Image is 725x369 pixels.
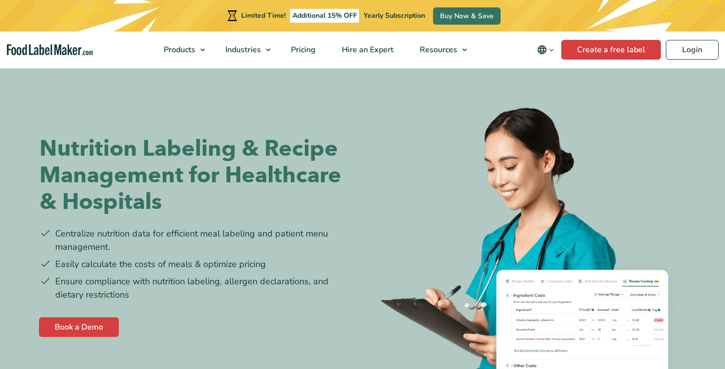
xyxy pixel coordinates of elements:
[339,44,395,55] span: Hire an Expert
[213,32,276,68] a: Industries
[288,44,317,55] span: Pricing
[151,32,210,68] a: Products
[363,11,425,20] span: Yearly Subscription
[39,258,355,271] li: Easily calculate the costs of meals & optimize pricing
[39,275,355,302] li: Ensure compliance with nutrition labeling, allergen declarations, and dietary restrictions
[7,44,93,56] a: Food Label Maker homepage
[222,44,262,55] span: Industries
[278,32,326,68] a: Pricing
[161,44,196,55] span: Products
[407,32,472,68] a: Resources
[241,11,286,20] span: Limited Time!
[666,40,719,60] a: Login
[39,227,355,254] li: Centralize nutrition data for efficient meal labeling and patient menu management.
[417,44,458,55] span: Resources
[329,32,404,68] a: Hire an Expert
[530,40,561,60] button: Change language
[39,317,119,337] a: Book a Demo
[561,40,661,60] a: Create a free label
[39,135,355,215] h1: Nutrition Labeling & Recipe Management for Healthcare & Hospitals
[290,9,360,23] span: Additional 15% OFF
[433,7,501,25] a: Buy Now & Save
